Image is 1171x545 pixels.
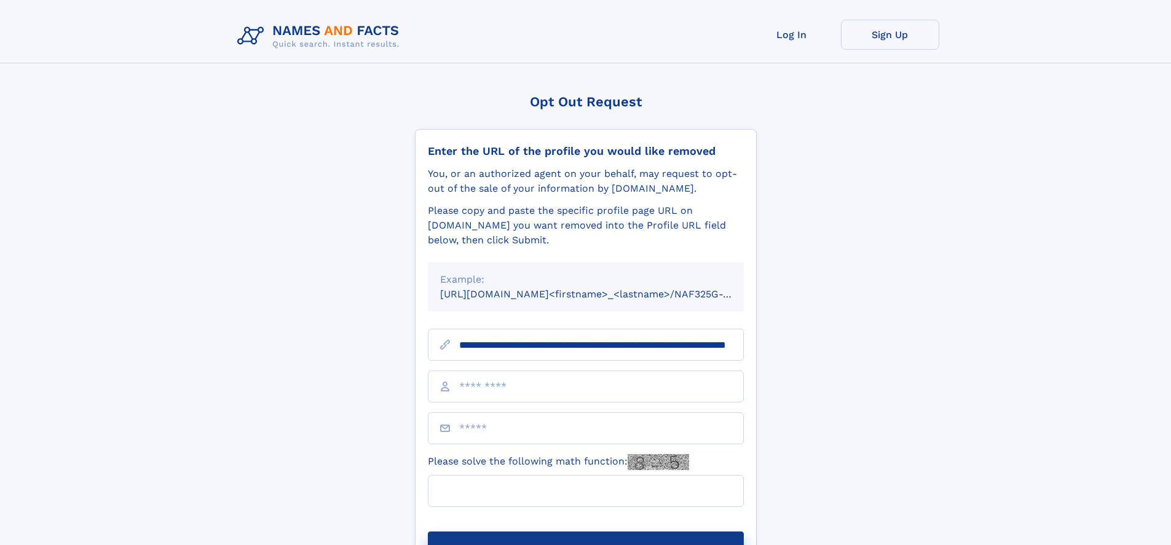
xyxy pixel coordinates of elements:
[440,288,767,300] small: [URL][DOMAIN_NAME]<firstname>_<lastname>/NAF325G-xxxxxxxx
[428,167,744,196] div: You, or an authorized agent on your behalf, may request to opt-out of the sale of your informatio...
[415,94,757,109] div: Opt Out Request
[428,454,689,470] label: Please solve the following math function:
[428,203,744,248] div: Please copy and paste the specific profile page URL on [DOMAIN_NAME] you want removed into the Pr...
[440,272,731,287] div: Example:
[428,144,744,158] div: Enter the URL of the profile you would like removed
[232,20,409,53] img: Logo Names and Facts
[743,20,841,50] a: Log In
[841,20,939,50] a: Sign Up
